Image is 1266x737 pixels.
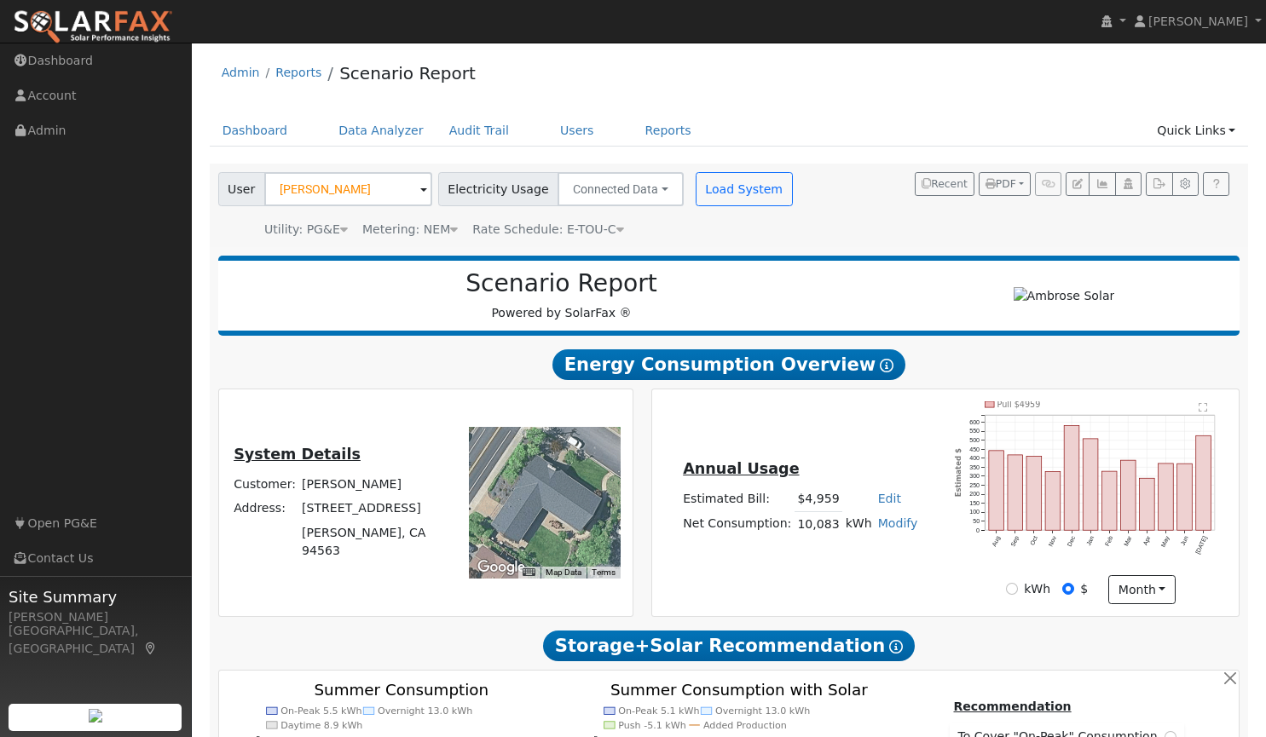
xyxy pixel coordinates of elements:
text: May [1160,535,1171,549]
h2: Scenario Report [235,269,887,298]
td: [PERSON_NAME], CA 94563 [299,521,451,562]
td: Customer: [231,473,299,497]
button: Settings [1172,172,1199,196]
text:  [1199,402,1207,412]
text: 500 [969,437,980,444]
text: Oct [1029,535,1039,546]
text: Mar [1123,535,1134,548]
a: Dashboard [210,115,301,147]
text: Summer Consumption with Solar [610,681,869,699]
a: Reports [275,66,321,79]
button: Multi-Series Graph [1089,172,1115,196]
span: Site Summary [9,585,182,608]
rect: onclick="" [1083,439,1098,531]
a: Open this area in Google Maps (opens a new window) [473,556,529,579]
a: Terms [592,567,616,577]
text: Added Production [704,720,788,731]
td: $4,959 [795,487,842,512]
rect: onclick="" [989,451,1004,531]
label: kWh [1024,580,1050,598]
text: 450 [969,446,980,453]
text: 300 [969,473,980,480]
u: System Details [234,446,361,463]
rect: onclick="" [1159,464,1174,530]
text: Summer Consumption [314,681,488,699]
text: Overnight 13.0 kWh [378,705,473,717]
a: Edit [878,492,901,505]
text: 600 [969,419,980,426]
rect: onclick="" [1101,471,1117,530]
button: Connected Data [558,172,684,206]
text: Sep [1009,535,1020,548]
td: Estimated Bill: [680,487,795,512]
rect: onclick="" [1140,478,1155,530]
div: Powered by SolarFax ® [227,269,897,322]
text: On-Peak 5.5 kWh [280,705,361,717]
button: Load System [696,172,793,206]
td: 10,083 [795,512,842,537]
span: Alias: HETOUC [472,222,623,236]
label: $ [1080,580,1088,598]
span: Storage+Solar Recommendation [543,630,915,661]
rect: onclick="" [1121,460,1136,530]
a: Quick Links [1144,115,1248,147]
button: Login As [1115,172,1142,196]
rect: onclick="" [1064,426,1079,531]
div: Utility: PG&E [264,221,348,239]
button: Recent [915,172,974,196]
td: kWh [842,512,875,537]
span: User [218,172,265,206]
u: Recommendation [953,700,1071,713]
img: SolarFax [13,9,173,45]
a: Data Analyzer [326,115,436,147]
rect: onclick="" [1026,457,1042,531]
i: Show Help [889,640,903,654]
text: 550 [969,428,980,435]
div: [PERSON_NAME] [9,608,182,626]
td: [PERSON_NAME] [299,473,451,497]
text: On-Peak 5.1 kWh [619,705,701,717]
text: 250 [969,482,980,489]
div: Metering: NEM [362,221,458,239]
text: Jan [1085,535,1095,547]
span: [PERSON_NAME] [1148,14,1248,28]
rect: onclick="" [1177,464,1193,530]
text: 0 [976,527,980,534]
text: [DATE] [1194,535,1209,556]
rect: onclick="" [1045,472,1061,531]
text: Estimated $ [954,448,963,497]
a: Users [547,115,607,147]
text: 150 [969,500,980,507]
text: Overnight 13.0 kWh [716,705,812,717]
td: Net Consumption: [680,512,795,537]
rect: onclick="" [1008,455,1023,531]
div: [GEOGRAPHIC_DATA], [GEOGRAPHIC_DATA] [9,622,182,658]
button: month [1108,575,1176,604]
input: Select a User [264,172,432,206]
img: Google [473,556,529,579]
text: 100 [969,510,980,516]
button: PDF [979,172,1031,196]
span: Electricity Usage [438,172,558,206]
text: Dec [1067,535,1078,548]
text: Aug [991,535,1002,548]
a: Modify [878,516,918,530]
text: Apr [1142,535,1153,547]
img: Ambrose Solar [1014,287,1115,305]
text: 350 [969,464,980,471]
a: Admin [222,66,260,79]
button: Map Data [546,567,581,579]
i: Show Help [880,359,893,372]
button: Export Interval Data [1146,172,1172,196]
text: Feb [1104,535,1114,548]
td: [STREET_ADDRESS] [299,497,451,521]
text: Nov [1047,535,1058,548]
text: Push -5.1 kWh [619,720,687,731]
span: Energy Consumption Overview [552,349,905,380]
text: 200 [969,492,980,498]
input: kWh [1006,583,1018,595]
rect: onclick="" [1196,435,1211,530]
td: Address: [231,497,299,521]
button: Keyboard shortcuts [523,567,535,579]
button: Edit User [1066,172,1090,196]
